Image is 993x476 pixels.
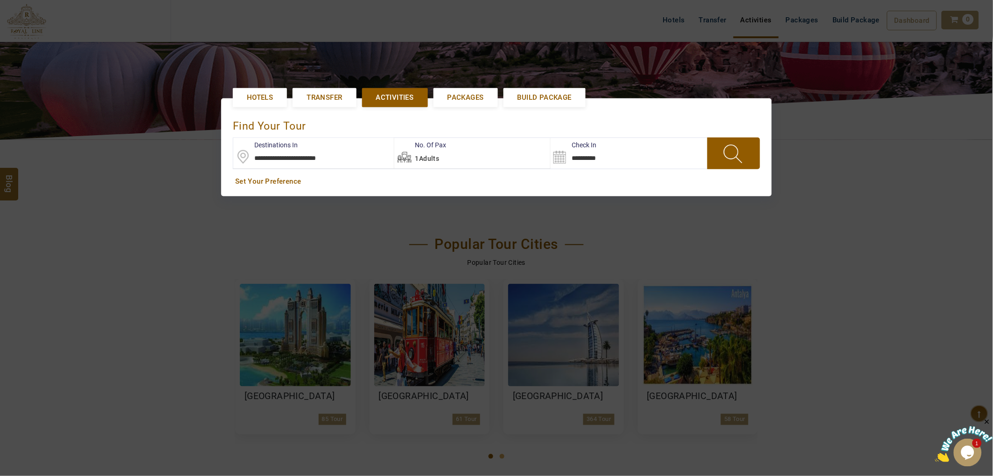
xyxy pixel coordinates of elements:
label: No. Of Pax [394,140,447,150]
span: Activities [376,93,414,103]
a: Set Your Preference [235,177,758,186]
a: Hotels [233,88,287,107]
label: Destinations In [233,140,298,150]
a: Transfer [293,88,356,107]
div: find your Tour [233,110,760,138]
a: Activities [362,88,428,107]
label: Check In [551,140,596,150]
a: Build Package [503,88,586,107]
span: Packages [448,93,484,103]
span: Build Package [517,93,572,103]
iframe: chat widget [935,418,993,462]
span: Transfer [307,93,342,103]
span: Hotels [247,93,273,103]
span: 1Adults [415,155,440,162]
a: Packages [434,88,498,107]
